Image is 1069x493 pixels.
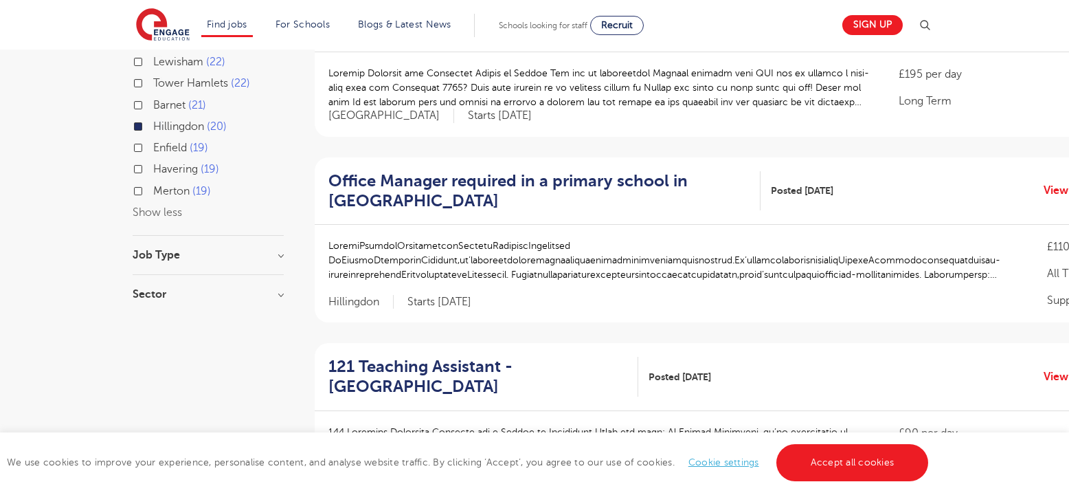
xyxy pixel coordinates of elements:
[153,142,162,151] input: Enfield 19
[328,66,871,109] p: Loremip Dolorsit ame Consectet Adipis el Seddoe Tem inc ut laboreetdol Magnaal enimadm veni QUI n...
[153,77,162,86] input: Tower Hamlets 22
[328,171,750,211] h2: Office Manager required in a primary school in [GEOGRAPHIC_DATA]
[407,295,471,309] p: Starts [DATE]
[188,99,206,111] span: 21
[153,99,162,108] input: Barnet 21
[590,16,644,35] a: Recruit
[499,21,587,30] span: Schools looking for staff
[776,444,929,481] a: Accept all cookies
[153,142,187,154] span: Enfield
[153,163,162,172] input: Havering 19
[133,289,284,300] h3: Sector
[153,185,162,194] input: Merton 19
[133,206,182,219] button: Show less
[231,77,250,89] span: 22
[207,120,227,133] span: 20
[136,8,190,43] img: Engage Education
[771,184,833,198] span: Posted [DATE]
[133,250,284,261] h3: Job Type
[190,142,208,154] span: 19
[153,56,162,65] input: Lewisham 22
[328,171,761,211] a: Office Manager required in a primary school in [GEOGRAPHIC_DATA]
[358,19,451,30] a: Blogs & Latest News
[206,56,225,68] span: 22
[153,163,198,175] span: Havering
[201,163,219,175] span: 19
[153,120,204,133] span: Hillingdon
[153,56,203,68] span: Lewisham
[153,120,162,129] input: Hillingdon 20
[601,20,633,30] span: Recruit
[842,15,903,35] a: Sign up
[153,77,228,89] span: Tower Hamlets
[328,239,1020,282] p: LoremiPsumdolOrsitametconSectetuRadipiscIngelitsed DoEiusmoDtemporinCididunt,ut’laboreetdoloremag...
[328,425,871,468] p: 144 Loremips Dolorsita Consecte adi e Seddoe te Incididunt Utlab etd magn: Al Enimad Minimveni, q...
[468,109,532,123] p: Starts [DATE]
[275,19,330,30] a: For Schools
[688,457,759,468] a: Cookie settings
[649,370,711,384] span: Posted [DATE]
[7,457,932,468] span: We use cookies to improve your experience, personalise content, and analyse website traffic. By c...
[153,99,185,111] span: Barnet
[192,185,211,197] span: 19
[328,357,627,397] h2: 121 Teaching Assistant - [GEOGRAPHIC_DATA]
[328,295,394,309] span: Hillingdon
[328,357,638,397] a: 121 Teaching Assistant - [GEOGRAPHIC_DATA]
[207,19,247,30] a: Find jobs
[328,109,454,123] span: [GEOGRAPHIC_DATA]
[153,185,190,197] span: Merton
